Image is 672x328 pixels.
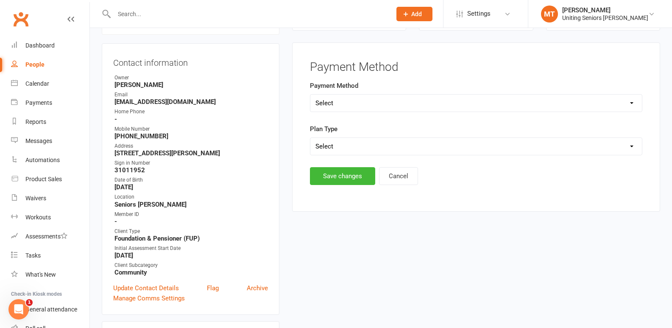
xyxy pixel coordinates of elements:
strong: [DATE] [114,252,268,259]
div: Member ID [114,210,268,219]
div: Product Sales [25,176,62,182]
a: Waivers [11,189,89,208]
a: General attendance kiosk mode [11,300,89,319]
div: Mobile Number [114,125,268,133]
a: Workouts [11,208,89,227]
div: Payments [25,99,52,106]
h3: Contact information [113,55,268,67]
a: What's New [11,265,89,284]
a: Payments [11,93,89,112]
a: Dashboard [11,36,89,55]
div: [PERSON_NAME] [562,6,648,14]
strong: [EMAIL_ADDRESS][DOMAIN_NAME] [114,98,268,106]
strong: Seniors [PERSON_NAME] [114,201,268,208]
h3: Payment Method [310,61,642,74]
a: Archive [247,283,268,293]
strong: [DATE] [114,183,268,191]
strong: [STREET_ADDRESS][PERSON_NAME] [114,149,268,157]
iframe: Intercom live chat [8,299,29,320]
div: Dashboard [25,42,55,49]
button: Cancel [379,167,418,185]
span: Add [411,11,422,17]
a: Assessments [11,227,89,246]
span: 1 [26,299,33,306]
label: Payment Method [310,81,358,91]
div: Tasks [25,252,41,259]
strong: [PHONE_NUMBER] [114,132,268,140]
div: Home Phone [114,108,268,116]
div: MT [541,6,558,22]
strong: - [114,115,268,123]
div: Reports [25,118,46,125]
div: Assessments [25,233,67,240]
button: Save changes [310,167,375,185]
div: People [25,61,45,68]
a: Product Sales [11,170,89,189]
strong: [PERSON_NAME] [114,81,268,89]
div: Calendar [25,80,49,87]
div: What's New [25,271,56,278]
div: Waivers [25,195,46,202]
a: Reports [11,112,89,132]
div: Automations [25,157,60,163]
strong: - [114,218,268,225]
div: Uniting Seniors [PERSON_NAME] [562,14,648,22]
a: Messages [11,132,89,151]
div: Workouts [25,214,51,221]
div: Initial Assessment Start Date [114,244,268,252]
div: Messages [25,137,52,144]
div: Client Subcategory [114,261,268,269]
a: Calendar [11,74,89,93]
div: Email [114,91,268,99]
div: Address [114,142,268,150]
div: Date of Birth [114,176,268,184]
a: Automations [11,151,89,170]
div: Client Type [114,227,268,235]
div: Owner [114,74,268,82]
a: Update Contact Details [113,283,179,293]
a: People [11,55,89,74]
input: Search... [112,8,385,20]
span: Settings [467,4,491,23]
div: General attendance [25,306,77,313]
button: Add [396,7,432,21]
div: Location [114,193,268,201]
a: Clubworx [10,8,31,30]
a: Flag [207,283,219,293]
strong: Foundation & Pensioner (FUP) [114,235,268,242]
div: Sign in Number [114,159,268,167]
strong: Community [114,269,268,276]
a: Manage Comms Settings [113,293,185,303]
a: Tasks [11,246,89,265]
strong: 31011952 [114,166,268,174]
label: Plan Type [310,124,337,134]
